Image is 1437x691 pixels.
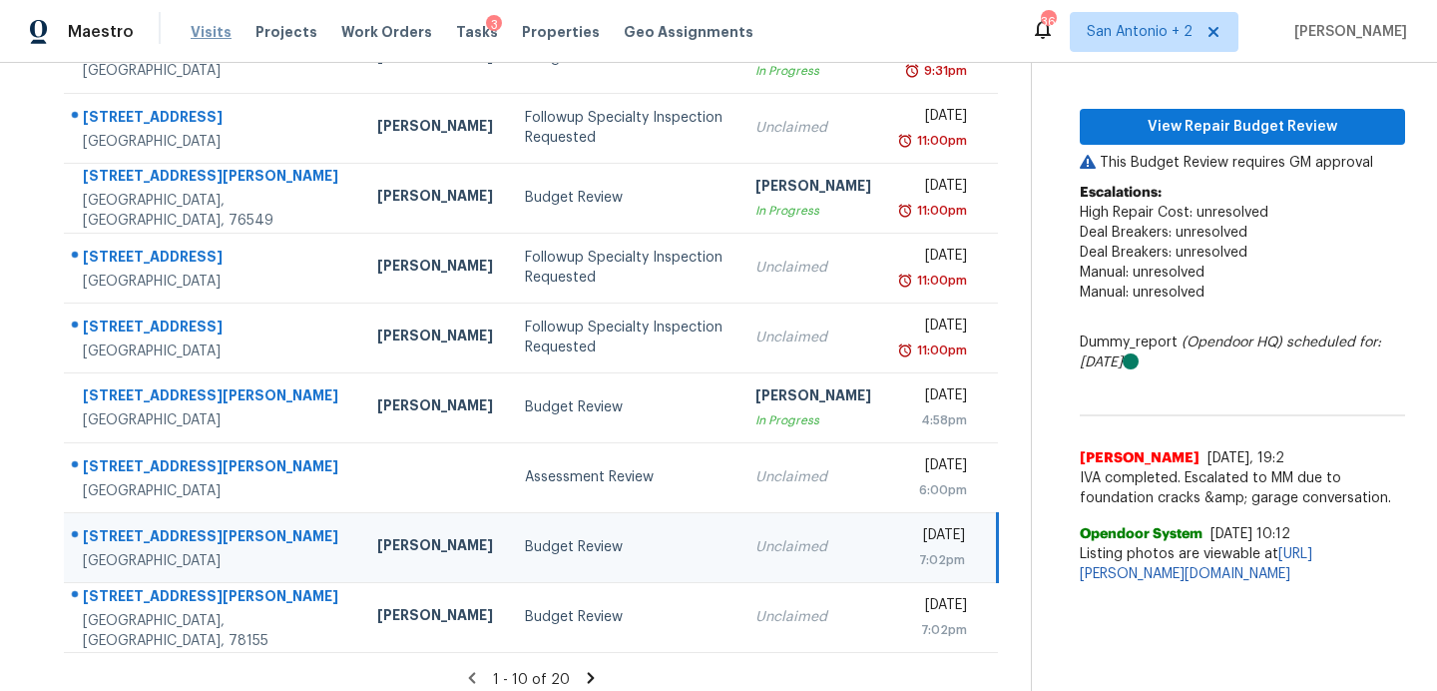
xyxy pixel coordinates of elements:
div: [PERSON_NAME] [377,605,493,630]
span: [PERSON_NAME] [1286,22,1407,42]
div: 6:00pm [903,480,967,500]
div: 3 [486,15,502,35]
div: [DATE] [903,246,967,271]
div: 7:02pm [903,550,965,570]
img: Overdue Alarm Icon [897,131,913,151]
span: Geo Assignments [624,22,753,42]
div: Followup Specialty Inspection Requested [525,108,723,148]
div: In Progress [755,410,871,430]
div: [PERSON_NAME] [377,326,493,350]
div: In Progress [755,201,871,221]
div: [DATE] [903,595,967,620]
p: This Budget Review requires GM approval [1080,153,1405,173]
div: Budget Review [525,188,723,208]
div: [GEOGRAPHIC_DATA] [83,551,345,571]
div: [PERSON_NAME] [377,535,493,560]
div: [STREET_ADDRESS][PERSON_NAME] [83,586,345,611]
div: [GEOGRAPHIC_DATA] [83,342,345,361]
div: Unclaimed [755,467,871,487]
div: Unclaimed [755,328,871,347]
div: Budget Review [525,537,723,557]
div: [PERSON_NAME] [377,116,493,141]
div: 11:00pm [913,131,967,151]
div: Budget Review [525,607,723,627]
img: Overdue Alarm Icon [904,61,920,81]
span: Maestro [68,22,134,42]
img: Overdue Alarm Icon [897,271,913,291]
div: 36 [1041,12,1055,32]
div: [DATE] [903,316,967,341]
div: [STREET_ADDRESS][PERSON_NAME] [83,385,345,410]
span: Deal Breakers: unresolved [1080,226,1247,240]
div: [STREET_ADDRESS] [83,247,345,272]
b: Escalations: [1080,186,1162,200]
div: [GEOGRAPHIC_DATA] [83,272,345,292]
span: View Repair Budget Review [1096,115,1389,140]
div: Unclaimed [755,118,871,138]
div: Assessment Review [525,467,723,487]
i: (Opendoor HQ) [1182,336,1282,349]
div: [PERSON_NAME] [755,176,871,201]
img: Overdue Alarm Icon [897,341,913,360]
div: 11:00pm [913,271,967,291]
div: 4:58pm [903,410,967,430]
div: [GEOGRAPHIC_DATA] [83,481,345,501]
div: Unclaimed [755,537,871,557]
div: [DATE] [903,455,967,480]
span: High Repair Cost: unresolved [1080,206,1268,220]
div: [STREET_ADDRESS] [83,107,345,132]
div: [STREET_ADDRESS][PERSON_NAME] [83,526,345,551]
div: Unclaimed [755,607,871,627]
span: Visits [191,22,232,42]
div: [PERSON_NAME] [377,186,493,211]
div: Unclaimed [755,258,871,278]
div: 11:00pm [913,341,967,360]
div: 7:02pm [903,620,967,640]
span: Manual: unresolved [1080,266,1204,280]
div: [DATE] [903,385,967,410]
div: [DATE] [903,176,967,201]
span: Projects [255,22,317,42]
div: [PERSON_NAME] [755,385,871,410]
div: Dummy_report [1080,333,1405,372]
div: [GEOGRAPHIC_DATA], [GEOGRAPHIC_DATA], 78155 [83,611,345,651]
span: Opendoor System [1080,524,1202,544]
span: Manual: unresolved [1080,286,1204,300]
span: 1 - 10 of 20 [493,673,570,687]
div: [STREET_ADDRESS][PERSON_NAME] [83,166,345,191]
span: [DATE] 10:12 [1210,527,1290,541]
div: 9:31pm [920,61,967,81]
div: [PERSON_NAME] [377,256,493,281]
div: [GEOGRAPHIC_DATA] [83,61,345,81]
span: [DATE], 19:2 [1207,451,1284,465]
div: [STREET_ADDRESS][PERSON_NAME] [83,456,345,481]
span: IVA completed. Escalated to MM due to foundation cracks &amp; garage conversation. [1080,468,1405,508]
img: Overdue Alarm Icon [897,201,913,221]
span: Work Orders [341,22,432,42]
div: 11:00pm [913,201,967,221]
div: [PERSON_NAME] [377,395,493,420]
span: Tasks [456,25,498,39]
div: [GEOGRAPHIC_DATA] [83,410,345,430]
span: Deal Breakers: unresolved [1080,246,1247,260]
span: San Antonio + 2 [1087,22,1193,42]
div: In Progress [755,61,871,81]
div: [GEOGRAPHIC_DATA] [83,132,345,152]
button: View Repair Budget Review [1080,109,1405,146]
div: [STREET_ADDRESS] [83,317,345,342]
span: [PERSON_NAME] [1080,448,1199,468]
div: Budget Review [525,397,723,417]
div: [DATE] [903,525,965,550]
span: Properties [522,22,600,42]
span: Listing photos are viewable at [1080,544,1405,584]
div: Followup Specialty Inspection Requested [525,318,723,357]
div: Followup Specialty Inspection Requested [525,248,723,288]
div: [GEOGRAPHIC_DATA], [GEOGRAPHIC_DATA], 76549 [83,191,345,231]
div: [DATE] [903,106,967,131]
